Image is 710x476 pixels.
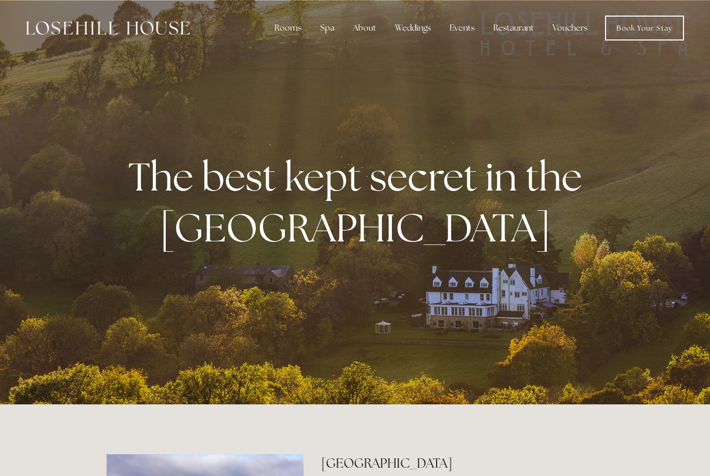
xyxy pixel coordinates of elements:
a: Book Your Stay [605,16,684,40]
div: Weddings [387,18,439,38]
div: Events [441,18,483,38]
img: Losehill House [26,21,190,35]
div: Rooms [266,18,310,38]
div: Restaurant [485,18,542,38]
div: About [345,18,385,38]
h2: [GEOGRAPHIC_DATA] [321,454,603,472]
div: Spa [312,18,343,38]
strong: The best kept secret in the [GEOGRAPHIC_DATA] [128,151,590,253]
a: Vouchers [544,18,596,38]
